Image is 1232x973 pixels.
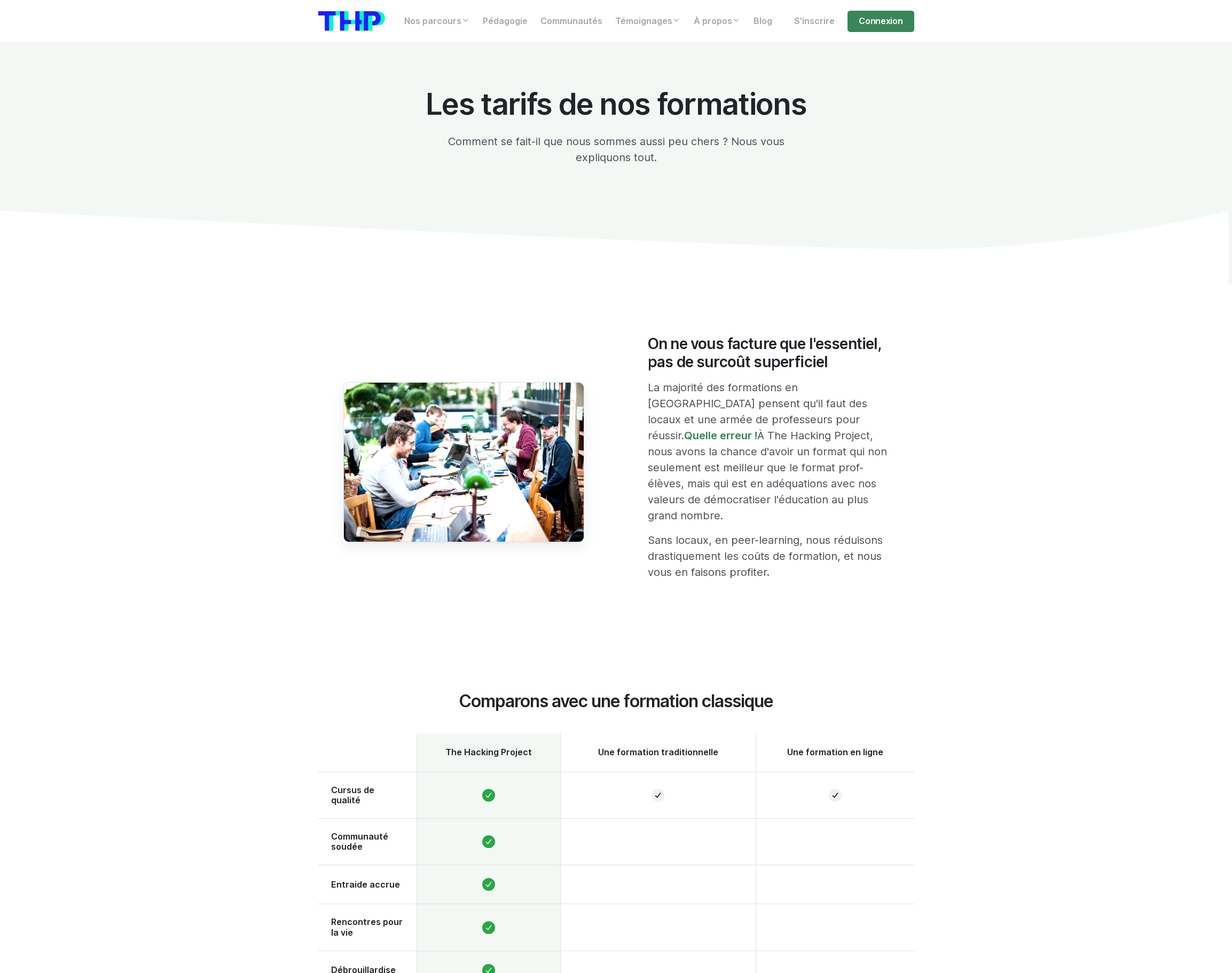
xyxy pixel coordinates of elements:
p: Comment se fait-il que nous sommes aussi peu chers ? Nous vous expliquons tout. [420,133,813,165]
a: Quelle erreur ! [684,429,757,442]
a: À propos [687,11,747,32]
p: Sans locaux, en peer-learning, nous réduisons drastiquement les coûts de formation, et nous vous ... [648,532,889,580]
th: Une formation en ligne [756,733,914,772]
span: Rencontres pour la vie [331,917,404,937]
h2: Comparons avec une formation classique [369,691,864,724]
th: Une formation traditionnelle [560,733,756,772]
img: logo [318,11,385,31]
h2: On ne vous facture que l'essentiel, pas de surcoût superficiel [648,335,889,371]
a: Pédagogie [476,11,534,32]
span: Entraide accrue [331,880,404,890]
img: étudiants en reconversion vers le développement web [343,382,584,542]
p: La majorité des formations en [GEOGRAPHIC_DATA] pensent qu'il faut des locaux et une armée de pro... [648,379,889,524]
h1: Les tarifs de nos formations [420,88,813,121]
a: Blog [747,11,779,32]
a: Témoignages [609,11,687,32]
a: S'inscrire [788,11,841,32]
span: Communauté soudée [331,832,404,852]
a: Nos parcours [398,11,476,32]
a: Connexion [848,11,914,32]
a: Communautés [534,11,609,32]
th: The Hacking Project [417,733,560,772]
span: Cursus de qualité [331,785,404,805]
